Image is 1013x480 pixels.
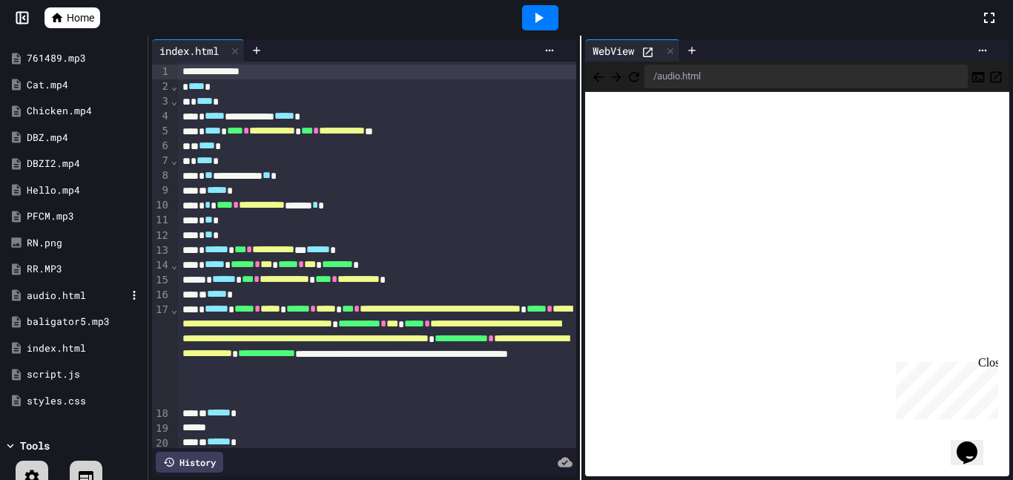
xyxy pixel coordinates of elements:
iframe: chat widget [890,356,998,419]
div: 15 [152,273,171,288]
a: Home [44,7,100,28]
div: 11 [152,213,171,228]
div: 13 [152,243,171,258]
div: History [156,452,223,473]
div: baligator5.mp3 [27,315,142,329]
div: 4 [152,109,171,124]
div: 16 [152,288,171,303]
iframe: Web Preview [585,92,1009,477]
div: Chat with us now!Close [6,6,102,94]
button: Console [971,68,986,85]
span: Fold line [171,259,178,271]
div: PFCM.mp3 [27,209,142,224]
div: script.js [27,367,142,382]
div: index.html [27,341,142,356]
div: 10 [152,198,171,213]
div: Chicken.mp4 [27,104,142,119]
span: Fold line [171,303,178,315]
div: Cat.mp4 [27,78,142,93]
div: styles.css [27,394,142,409]
div: 18 [152,407,171,421]
div: 17 [152,303,171,407]
div: 7 [152,154,171,168]
div: 3 [152,94,171,109]
div: RR.MP3 [27,262,142,277]
div: 1 [152,65,171,79]
div: 5 [152,124,171,139]
div: 6 [152,139,171,154]
div: 8 [152,168,171,183]
div: 2 [152,79,171,94]
div: WebView [585,39,680,62]
div: Tools [20,438,50,453]
div: 9 [152,183,171,198]
span: Forward [609,67,624,85]
iframe: chat widget [951,421,998,465]
span: Back [591,67,606,85]
div: index.html [152,43,226,59]
div: 12 [152,229,171,243]
div: DBZI2.mp4 [27,157,142,171]
div: RN.png [27,236,142,251]
div: /audio.html [644,65,968,88]
span: Fold line [171,95,178,107]
div: index.html [152,39,245,62]
div: DBZ.mp4 [27,131,142,145]
div: audio.html [27,289,126,303]
button: Open in new tab [989,68,1003,85]
div: 19 [152,421,171,436]
button: Refresh [627,68,641,85]
div: 14 [152,258,171,273]
span: Home [67,10,94,25]
div: 20 [152,436,171,451]
div: WebView [585,43,641,59]
div: 761489.mp3 [27,51,142,66]
div: Hello.mp4 [27,183,142,198]
span: Fold line [171,154,178,166]
span: Fold line [171,80,178,92]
